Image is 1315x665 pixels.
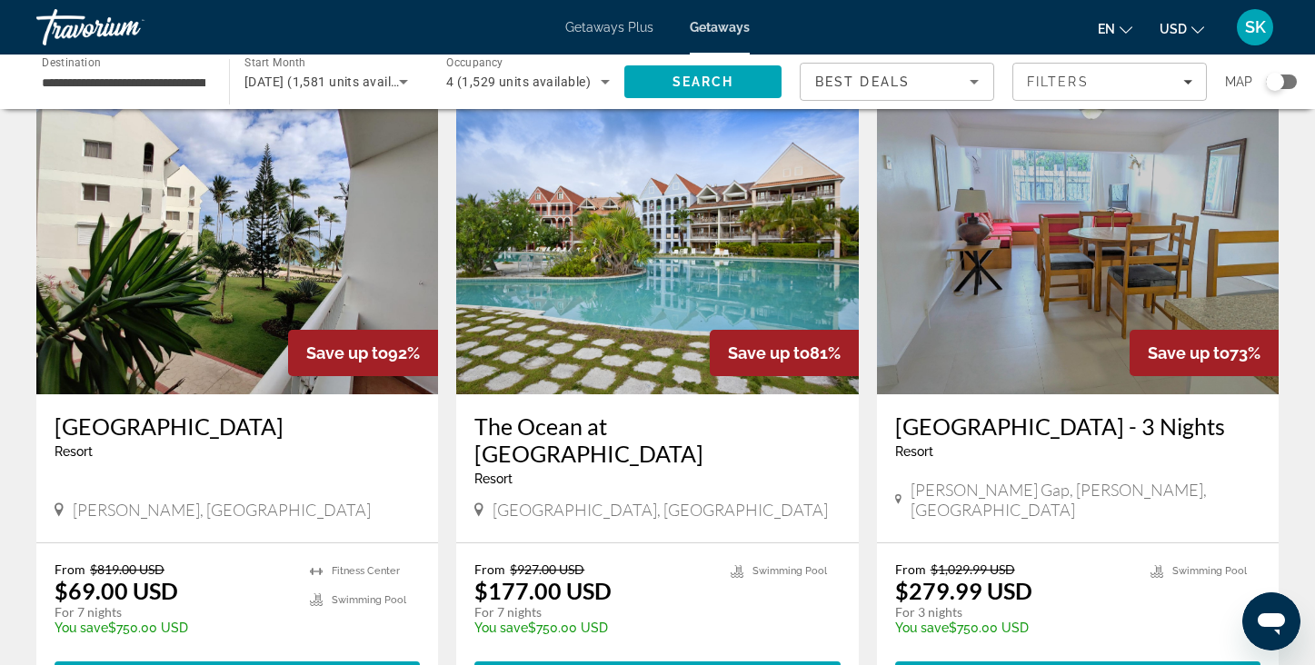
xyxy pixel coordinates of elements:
span: Save up to [1148,343,1230,362]
span: Destination [42,55,101,68]
span: Swimming Pool [1172,565,1247,577]
span: [PERSON_NAME], [GEOGRAPHIC_DATA] [73,500,371,520]
iframe: To enrich screen reader interactions, please activate Accessibility in Grammarly extension settings [1242,592,1300,650]
a: [GEOGRAPHIC_DATA] - 3 Nights [895,412,1260,440]
p: For 7 nights [474,604,712,620]
span: [PERSON_NAME] Gap, [PERSON_NAME], [GEOGRAPHIC_DATA] [911,480,1260,520]
span: SK [1245,18,1266,36]
mat-select: Sort by [815,71,979,93]
span: [DATE] (1,581 units available) [244,74,421,89]
p: For 7 nights [55,604,292,620]
p: $750.00 USD [55,620,292,635]
span: Filters [1027,74,1089,89]
span: Occupancy [446,56,503,69]
span: Best Deals [815,74,910,89]
span: $819.00 USD [90,561,164,577]
span: Resort [474,471,513,486]
button: User Menu [1231,8,1279,46]
button: Change language [1098,15,1132,42]
span: Swimming Pool [752,565,827,577]
button: Change currency [1160,15,1204,42]
span: Swimming Pool [332,594,406,606]
p: $177.00 USD [474,577,612,604]
img: Albatros Club Resort [36,104,438,394]
span: From [895,561,926,577]
span: $1,029.99 USD [931,561,1015,577]
span: Start Month [244,56,305,69]
span: Save up to [728,343,810,362]
span: From [474,561,505,577]
div: 92% [288,330,438,376]
button: Filters [1012,63,1207,101]
p: $279.99 USD [895,577,1032,604]
span: From [55,561,85,577]
div: 73% [1130,330,1279,376]
input: Select destination [42,72,205,94]
span: 4 (1,529 units available) [446,74,591,89]
span: Map [1225,69,1252,94]
img: Pirate’s Inn Hotel - 3 Nights [877,104,1279,394]
p: For 3 nights [895,604,1132,620]
img: The Ocean at Taino Beach [456,104,858,394]
p: $750.00 USD [895,620,1132,635]
a: Getaways [690,20,750,35]
span: Resort [895,444,933,459]
span: Save up to [306,343,388,362]
span: $927.00 USD [510,561,584,577]
a: Getaways Plus [565,20,653,35]
span: Search [672,74,734,89]
span: USD [1160,22,1187,36]
a: Travorium [36,4,218,51]
span: Resort [55,444,93,459]
span: You save [474,620,528,635]
button: Search [624,65,782,98]
p: $750.00 USD [474,620,712,635]
p: $69.00 USD [55,577,178,604]
span: en [1098,22,1115,36]
div: 81% [710,330,859,376]
span: You save [55,620,108,635]
span: [GEOGRAPHIC_DATA], [GEOGRAPHIC_DATA] [493,500,828,520]
a: [GEOGRAPHIC_DATA] [55,412,420,440]
span: Fitness Center [332,565,400,577]
a: The Ocean at [GEOGRAPHIC_DATA] [474,412,840,467]
span: You save [895,620,949,635]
